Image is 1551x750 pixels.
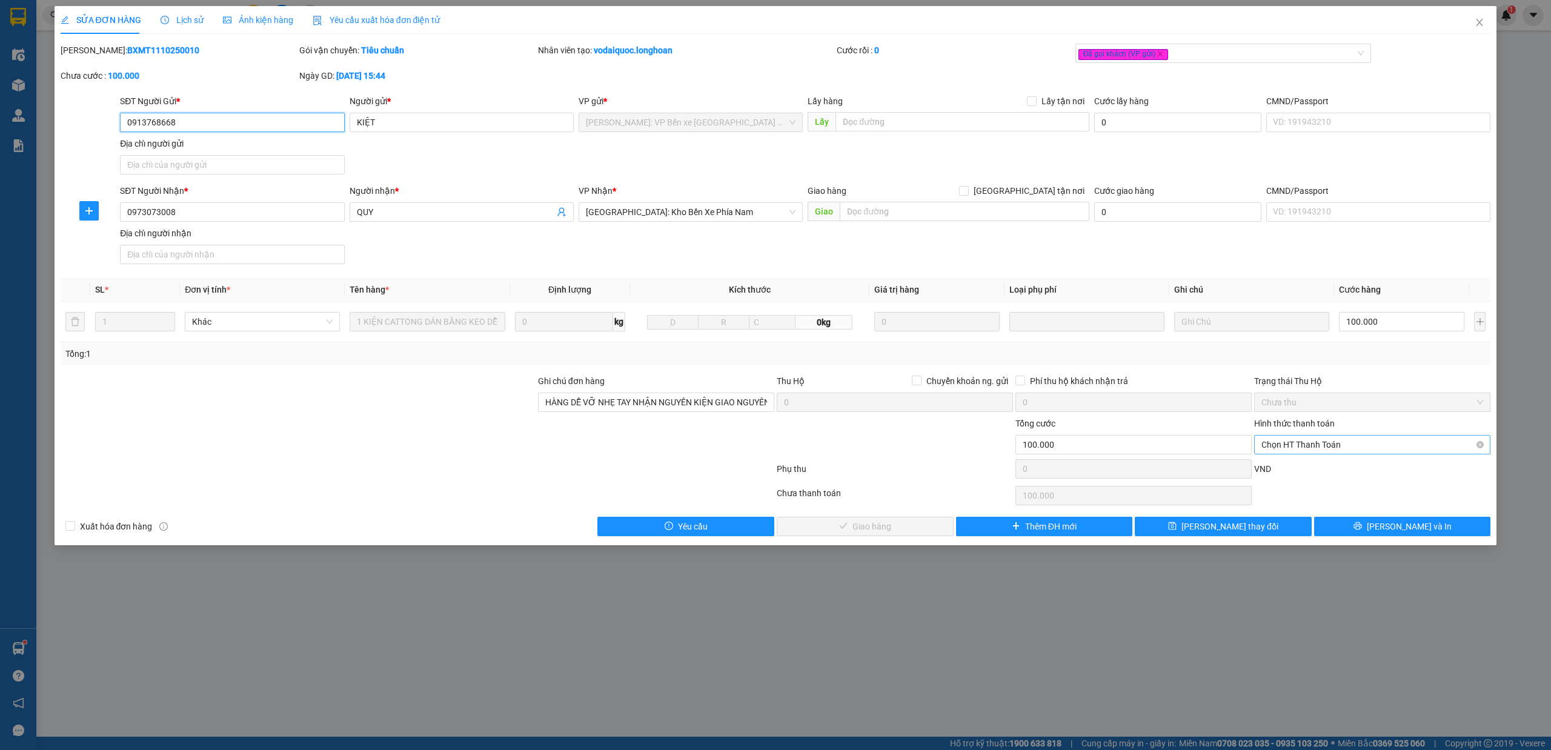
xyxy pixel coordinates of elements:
[586,203,795,221] span: Nha Trang: Kho Bến Xe Phía Nam
[1094,202,1261,222] input: Cước giao hàng
[1181,520,1278,533] span: [PERSON_NAME] thay đổi
[120,245,344,264] input: Địa chỉ của người nhận
[777,517,954,536] button: checkGiao hàng
[1025,374,1133,388] span: Phí thu hộ khách nhận trả
[874,312,1000,331] input: 0
[65,347,598,360] div: Tổng: 1
[1314,517,1491,536] button: printer[PERSON_NAME] và In
[75,520,158,533] span: Xuất hóa đơn hàng
[777,376,805,386] span: Thu Hộ
[120,95,344,108] div: SĐT Người Gửi
[350,312,505,331] input: VD: Bàn, Ghế
[120,137,344,150] div: Địa chỉ người gửi
[1474,312,1486,331] button: plus
[922,374,1013,388] span: Chuyển khoản ng. gửi
[1339,285,1381,294] span: Cước hàng
[969,184,1089,197] span: [GEOGRAPHIC_DATA] tận nơi
[808,186,846,196] span: Giao hàng
[313,15,440,25] span: Yêu cầu xuất hóa đơn điện tử
[1174,312,1329,331] input: Ghi Chú
[1025,520,1077,533] span: Thêm ĐH mới
[159,522,168,531] span: info-circle
[223,15,293,25] span: Ảnh kiện hàng
[65,312,85,331] button: delete
[808,96,843,106] span: Lấy hàng
[61,15,141,25] span: SỬA ĐƠN HÀNG
[1266,184,1490,197] div: CMND/Passport
[874,285,919,294] span: Giá trị hàng
[1353,522,1362,531] span: printer
[161,15,204,25] span: Lịch sử
[579,95,803,108] div: VP gửi
[79,201,99,221] button: plus
[61,16,69,24] span: edit
[1266,95,1490,108] div: CMND/Passport
[613,312,625,331] span: kg
[874,45,879,55] b: 0
[597,517,774,536] button: exclamation-circleYêu cầu
[120,155,344,174] input: Địa chỉ của người gửi
[299,44,536,57] div: Gói vận chuyển:
[835,112,1089,131] input: Dọc đường
[161,16,169,24] span: clock-circle
[538,44,834,57] div: Nhân viên tạo:
[548,285,591,294] span: Định lượng
[120,227,344,240] div: Địa chỉ người nhận
[1476,441,1484,448] span: close-circle
[1254,419,1335,428] label: Hình thức thanh toán
[1005,278,1169,302] th: Loại phụ phí
[729,285,771,294] span: Kích thước
[579,186,613,196] span: VP Nhận
[698,315,749,330] input: R
[1135,517,1312,536] button: save[PERSON_NAME] thay đổi
[80,206,98,216] span: plus
[1094,96,1149,106] label: Cước lấy hàng
[594,45,673,55] b: vodaiquoc.longhoan
[837,44,1073,57] div: Cước rồi :
[840,202,1089,221] input: Dọc đường
[1094,186,1154,196] label: Cước giao hàng
[336,71,385,81] b: [DATE] 15:44
[61,69,297,82] div: Chưa cước :
[775,486,1014,508] div: Chưa thanh toán
[1157,51,1163,57] span: close
[350,285,389,294] span: Tên hàng
[185,285,230,294] span: Đơn vị tính
[808,112,835,131] span: Lấy
[120,184,344,197] div: SĐT Người Nhận
[1254,464,1271,474] span: VND
[538,376,605,386] label: Ghi chú đơn hàng
[350,95,574,108] div: Người gửi
[749,315,795,330] input: C
[61,44,297,57] div: [PERSON_NAME]:
[808,202,840,221] span: Giao
[1254,374,1490,388] div: Trạng thái Thu Hộ
[557,207,566,217] span: user-add
[538,393,774,412] input: Ghi chú đơn hàng
[361,45,404,55] b: Tiêu chuẩn
[795,315,852,330] span: 0kg
[586,113,795,131] span: Hồ Chí Minh: VP Bến xe Miền Tây (Quận Bình Tân)
[192,313,333,331] span: Khác
[1261,393,1483,411] span: Chưa thu
[1169,278,1334,302] th: Ghi chú
[108,71,139,81] b: 100.000
[95,285,105,294] span: SL
[313,16,322,25] img: icon
[956,517,1133,536] button: plusThêm ĐH mới
[1367,520,1452,533] span: [PERSON_NAME] và In
[1168,522,1177,531] span: save
[1261,436,1483,454] span: Chọn HT Thanh Toán
[647,315,699,330] input: D
[350,184,574,197] div: Người nhận
[1463,6,1496,40] button: Close
[1015,419,1055,428] span: Tổng cước
[775,462,1014,483] div: Phụ thu
[1012,522,1020,531] span: plus
[299,69,536,82] div: Ngày GD:
[1037,95,1089,108] span: Lấy tận nơi
[678,520,708,533] span: Yêu cầu
[1078,49,1169,60] span: Đã gọi khách (VP gửi)
[127,45,199,55] b: BXMT1110250010
[1094,113,1261,132] input: Cước lấy hàng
